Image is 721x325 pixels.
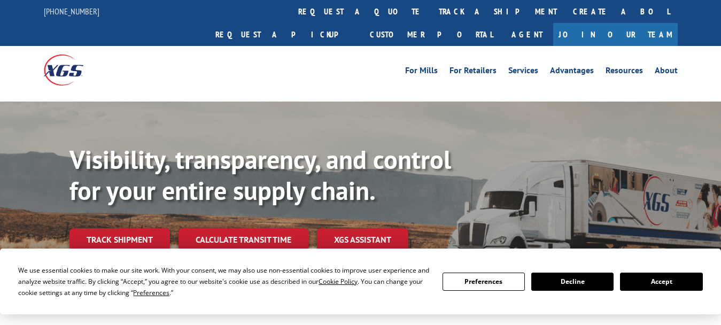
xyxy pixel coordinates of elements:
[362,23,501,46] a: Customer Portal
[44,6,99,17] a: [PHONE_NUMBER]
[18,265,429,298] div: We use essential cookies to make our site work. With your consent, we may also use non-essential ...
[405,66,438,78] a: For Mills
[449,66,497,78] a: For Retailers
[606,66,643,78] a: Resources
[207,23,362,46] a: Request a pickup
[69,143,451,207] b: Visibility, transparency, and control for your entire supply chain.
[620,273,702,291] button: Accept
[508,66,538,78] a: Services
[69,228,170,251] a: Track shipment
[133,288,169,297] span: Preferences
[553,23,678,46] a: Join Our Team
[531,273,614,291] button: Decline
[550,66,594,78] a: Advantages
[655,66,678,78] a: About
[317,228,408,251] a: XGS ASSISTANT
[179,228,308,251] a: Calculate transit time
[501,23,553,46] a: Agent
[443,273,525,291] button: Preferences
[319,277,358,286] span: Cookie Policy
